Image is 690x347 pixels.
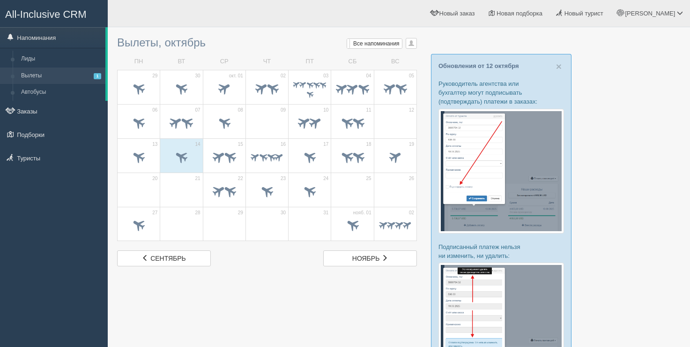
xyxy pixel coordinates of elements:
span: 29 [152,73,157,79]
span: 13 [152,141,157,148]
span: нояб. 01 [353,210,371,216]
span: сентябрь [150,255,186,262]
span: 21 [195,175,200,182]
span: × [556,61,562,72]
span: 08 [238,107,243,113]
span: 1 [94,73,101,79]
span: 07 [195,107,200,113]
span: Новый турист [564,10,603,17]
span: Новый заказ [439,10,475,17]
span: 10 [323,107,328,113]
p: Подписанный платеж нельзя ни изменить, ни удалить: [438,242,564,260]
a: Обновления от 12 октября [438,62,519,69]
span: 27 [152,210,157,216]
img: %D0%BF%D0%BE%D0%B4%D1%82%D0%B2%D0%B5%D1%80%D0%B6%D0%B4%D0%B5%D0%BD%D0%B8%D0%B5-%D0%BE%D0%BF%D0%BB... [438,109,564,234]
a: Вылеты1 [17,68,105,84]
span: 28 [195,210,200,216]
span: Новая подборка [497,10,542,17]
span: 26 [409,175,414,182]
span: 15 [238,141,243,148]
span: All-Inclusive CRM [5,8,87,20]
td: ЧТ [245,53,288,70]
span: 12 [409,107,414,113]
span: 30 [281,210,286,216]
td: СБ [331,53,374,70]
span: 19 [409,141,414,148]
span: 03 [323,73,328,79]
p: Руководитель агентства или бухгалтер могут подписывать (подтверждать) платежи в заказах: [438,79,564,106]
span: 30 [195,73,200,79]
button: Close [556,61,562,71]
span: 16 [281,141,286,148]
span: 06 [152,107,157,113]
span: Все напоминания [353,40,400,47]
span: 04 [366,73,371,79]
span: окт. 01 [229,73,243,79]
span: 02 [281,73,286,79]
span: 24 [323,175,328,182]
span: 02 [409,210,414,216]
span: [PERSON_NAME] [625,10,675,17]
span: 25 [366,175,371,182]
span: 14 [195,141,200,148]
span: 09 [281,107,286,113]
a: ноябрь [323,250,417,266]
span: 23 [281,175,286,182]
td: ПН [118,53,160,70]
span: ноябрь [352,255,380,262]
span: 22 [238,175,243,182]
span: 11 [366,107,371,113]
span: 18 [366,141,371,148]
td: СР [203,53,245,70]
td: ВТ [160,53,203,70]
span: 31 [323,210,328,216]
td: ВС [374,53,416,70]
span: 20 [152,175,157,182]
a: Лиды [17,51,105,68]
a: All-Inclusive CRM [0,0,107,26]
h3: Вылеты, октябрь [117,37,417,49]
span: 29 [238,210,243,216]
a: Автобусы [17,84,105,101]
span: 17 [323,141,328,148]
span: 05 [409,73,414,79]
td: ПТ [289,53,331,70]
a: сентябрь [117,250,211,266]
